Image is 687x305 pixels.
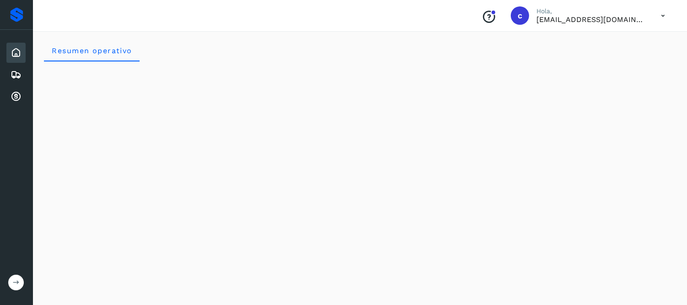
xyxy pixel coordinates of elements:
p: cobranza@tms.com.mx [536,15,646,24]
div: Cuentas por cobrar [6,87,26,107]
div: Inicio [6,43,26,63]
span: Resumen operativo [51,46,132,55]
p: Hola, [536,7,646,15]
div: Embarques [6,65,26,85]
